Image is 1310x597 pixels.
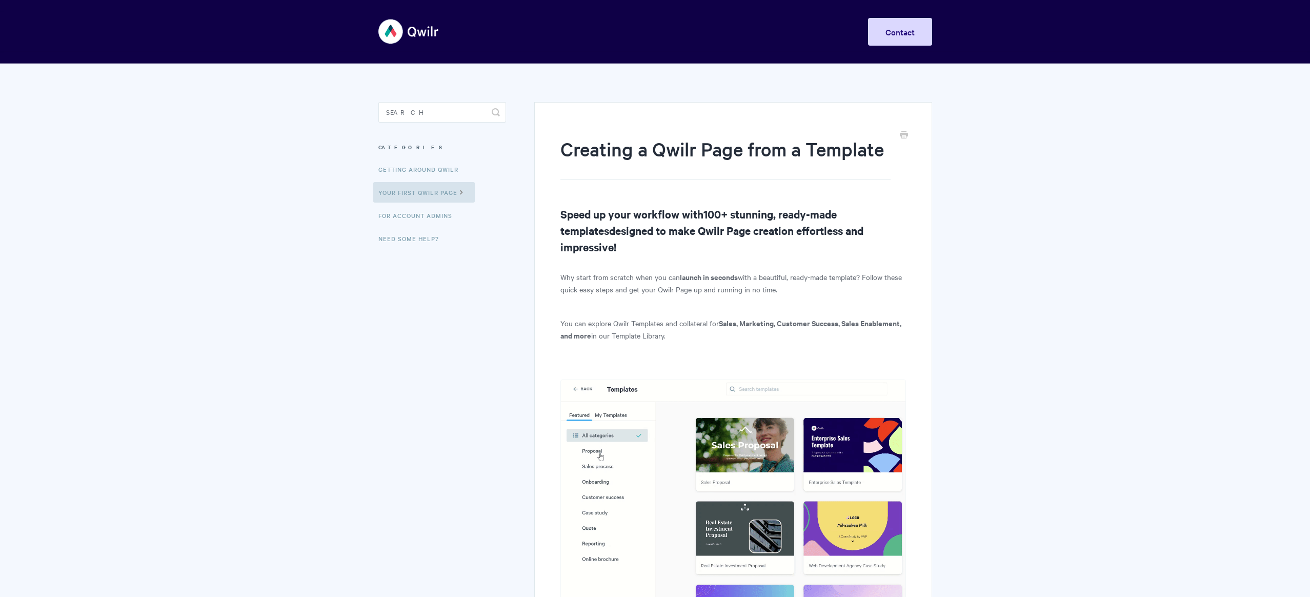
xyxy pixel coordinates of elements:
a: Your First Qwilr Page [373,182,475,203]
a: Contact [868,18,932,46]
strong: launch in seconds [680,271,738,282]
a: Print this Article [900,130,908,141]
a: Getting Around Qwilr [378,159,466,180]
h1: Creating a Qwilr Page from a Template [560,136,890,180]
p: You can explore Qwilr Templates and collateral for in our Template Library. [560,317,905,342]
p: Why start from scratch when you can with a beautiful, ready-made template? Follow these quick eas... [560,271,905,295]
img: Qwilr Help Center [378,12,439,51]
a: For Account Admins [378,205,460,226]
h3: Categories [378,138,506,156]
a: Need Some Help? [378,228,447,249]
h2: Speed up your workflow with designed to make Qwilr Page creation effortless and impressive! [560,206,905,255]
input: Search [378,102,506,123]
b: Sales, Marketing, Customer Success, Sales Enablement, and more [560,317,901,341]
